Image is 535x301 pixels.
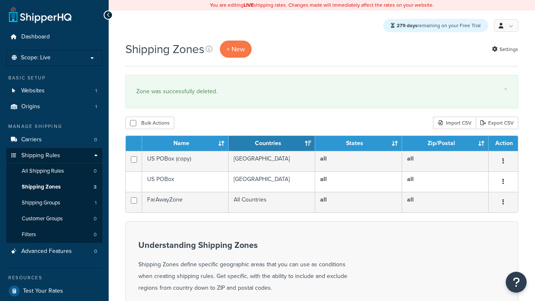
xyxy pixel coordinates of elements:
[6,244,102,259] a: Advanced Features 0
[229,171,315,192] td: [GEOGRAPHIC_DATA]
[6,244,102,259] li: Advanced Features
[94,215,97,222] span: 0
[125,41,204,57] h1: Shipping Zones
[315,136,402,151] th: States: activate to sort column ascending
[6,283,102,298] a: Test Your Rates
[21,54,51,61] span: Scope: Live
[6,29,102,45] a: Dashboard
[407,195,414,204] b: all
[21,33,50,41] span: Dashboard
[6,99,102,115] a: Origins 1
[125,117,174,129] button: Bulk Actions
[6,195,102,211] li: Shipping Groups
[6,148,102,243] li: Shipping Rules
[138,240,347,294] div: Shipping Zones define specific geographic areas that you can use as conditions when creating ship...
[397,22,418,29] strong: 279 days
[506,272,527,293] button: Open Resource Center
[6,274,102,281] div: Resources
[320,175,327,184] b: all
[320,195,327,204] b: all
[22,231,36,238] span: Filters
[9,6,71,23] a: ShipperHQ Home
[21,136,42,143] span: Carriers
[6,163,102,179] a: All Shipping Rules 0
[489,136,518,151] th: Action
[23,288,63,295] span: Test Your Rates
[504,86,507,92] a: ×
[6,179,102,195] li: Shipping Zones
[142,192,229,212] td: FarAwayZone
[21,248,72,255] span: Advanced Features
[6,132,102,148] li: Carriers
[244,1,254,9] b: LIVE
[6,74,102,82] div: Basic Setup
[6,211,102,227] a: Customer Groups 0
[21,103,40,110] span: Origins
[21,87,45,94] span: Websites
[94,136,97,143] span: 0
[94,168,97,175] span: 0
[22,168,64,175] span: All Shipping Rules
[6,148,102,163] a: Shipping Rules
[6,227,102,242] li: Filters
[6,83,102,99] a: Websites 1
[142,151,229,171] td: US POBox (copy)
[320,154,327,163] b: all
[227,44,245,54] span: + New
[6,163,102,179] li: All Shipping Rules
[6,195,102,211] a: Shipping Groups 1
[6,132,102,148] a: Carriers 0
[94,184,97,191] span: 3
[229,192,315,212] td: All Countries
[6,123,102,130] div: Manage Shipping
[22,215,63,222] span: Customer Groups
[142,136,229,151] th: Name: activate to sort column ascending
[383,19,488,32] div: remaining on your Free Trial
[6,83,102,99] li: Websites
[94,231,97,238] span: 0
[136,86,507,97] div: Zone was successfully deleted.
[138,240,347,250] h3: Understanding Shipping Zones
[402,136,489,151] th: Zip/Postal: activate to sort column ascending
[21,152,60,159] span: Shipping Rules
[6,99,102,115] li: Origins
[229,136,315,151] th: Countries: activate to sort column ascending
[407,175,414,184] b: all
[407,154,414,163] b: all
[6,211,102,227] li: Customer Groups
[476,117,518,129] a: Export CSV
[433,117,476,129] div: Import CSV
[142,171,229,192] td: US POBox
[22,184,61,191] span: Shipping Zones
[95,199,97,207] span: 1
[492,43,518,55] a: Settings
[220,41,252,58] a: + New
[95,87,97,94] span: 1
[6,227,102,242] a: Filters 0
[229,151,315,171] td: [GEOGRAPHIC_DATA]
[22,199,60,207] span: Shipping Groups
[6,179,102,195] a: Shipping Zones 3
[94,248,97,255] span: 0
[95,103,97,110] span: 1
